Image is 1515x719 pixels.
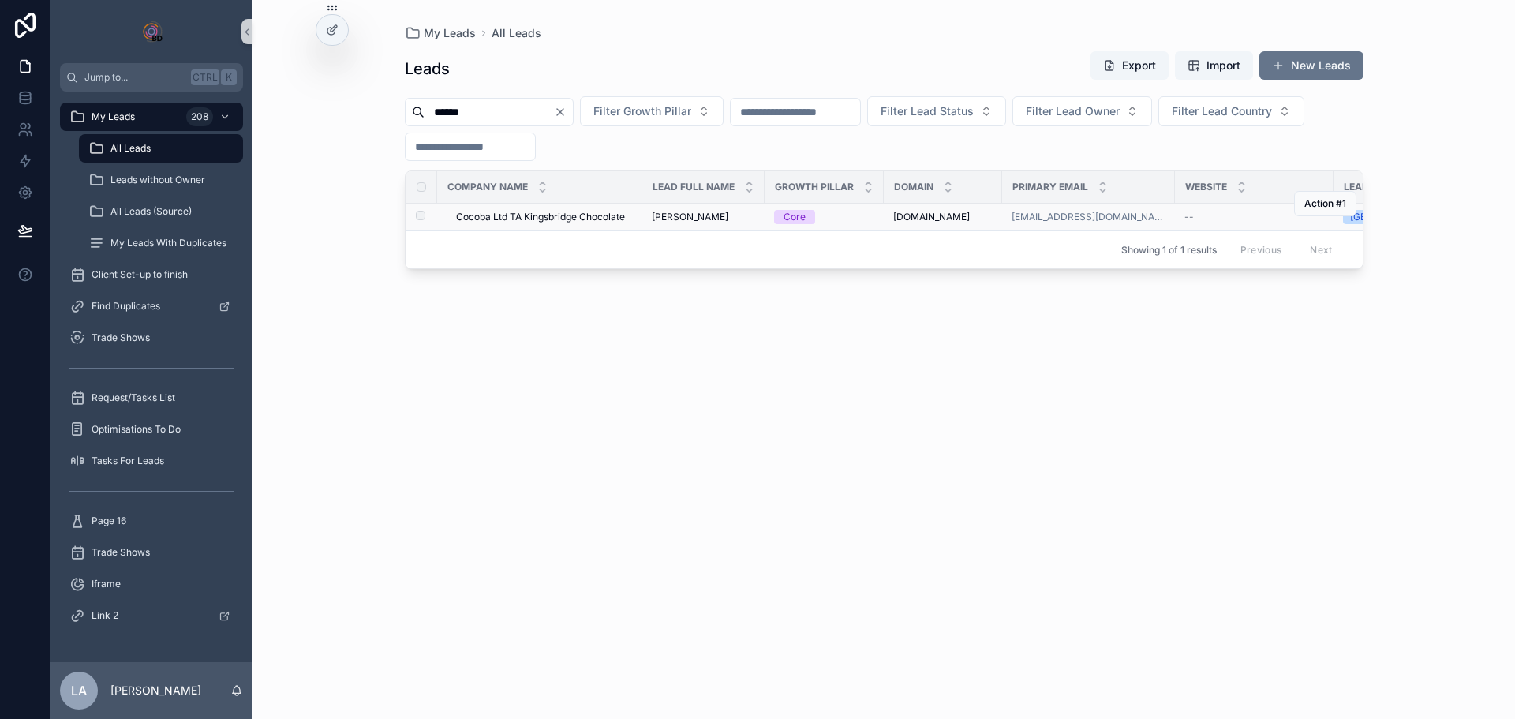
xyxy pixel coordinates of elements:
[492,25,541,41] a: All Leads
[79,134,243,163] a: All Leads
[1259,51,1363,80] button: New Leads
[652,211,755,223] a: [PERSON_NAME]
[92,110,135,123] span: My Leads
[593,103,691,119] span: Filter Growth Pillar
[1158,96,1304,126] button: Select Button
[893,211,993,223] a: [DOMAIN_NAME]
[92,423,181,436] span: Optimisations To Do
[110,683,201,698] p: [PERSON_NAME]
[1184,211,1324,223] a: --
[60,570,243,598] a: Iframe
[110,205,192,218] span: All Leads (Source)
[191,69,219,85] span: Ctrl
[1185,181,1227,193] span: Website
[92,268,188,281] span: Client Set-up to finish
[1012,211,1165,223] a: [EMAIL_ADDRESS][DOMAIN_NAME]
[110,237,226,249] span: My Leads With Duplicates
[60,324,243,352] a: Trade Shows
[1012,181,1088,193] span: Primary Email
[71,681,87,700] span: LA
[60,415,243,444] a: Optimisations To Do
[79,197,243,226] a: All Leads (Source)
[1090,51,1169,80] button: Export
[1175,51,1253,80] button: Import
[92,331,150,344] span: Trade Shows
[653,181,735,193] span: Lead Full Name
[1344,181,1420,193] span: Lead Country
[110,174,205,186] span: Leads without Owner
[580,96,724,126] button: Select Button
[50,92,252,650] div: scrollable content
[1172,103,1272,119] span: Filter Lead Country
[84,71,185,84] span: Jump to...
[1184,211,1194,223] span: --
[139,19,164,44] img: App logo
[92,546,150,559] span: Trade Shows
[79,229,243,257] a: My Leads With Duplicates
[893,211,970,223] span: [DOMAIN_NAME]
[60,507,243,535] a: Page 16
[1206,58,1240,73] span: Import
[405,25,476,41] a: My Leads
[110,142,151,155] span: All Leads
[60,292,243,320] a: Find Duplicates
[1121,244,1217,257] span: Showing 1 of 1 results
[652,211,728,223] span: [PERSON_NAME]
[1304,197,1346,210] span: Action #1
[60,538,243,567] a: Trade Shows
[1294,191,1356,216] button: Action #1
[784,210,806,224] div: Core
[867,96,1006,126] button: Select Button
[60,447,243,475] a: Tasks For Leads
[1026,103,1120,119] span: Filter Lead Owner
[424,25,476,41] span: My Leads
[774,210,874,224] a: Core
[1350,210,1447,224] div: [GEOGRAPHIC_DATA]
[186,107,213,126] div: 208
[92,515,126,527] span: Page 16
[405,58,450,80] h1: Leads
[775,181,854,193] span: Growth Pillar
[60,384,243,412] a: Request/Tasks List
[894,181,933,193] span: Domain
[60,601,243,630] a: Link 2
[79,166,243,194] a: Leads without Owner
[223,71,235,84] span: K
[60,103,243,131] a: My Leads208
[60,63,243,92] button: Jump to...CtrlK
[881,103,974,119] span: Filter Lead Status
[92,609,118,622] span: Link 2
[1012,96,1152,126] button: Select Button
[92,455,164,467] span: Tasks For Leads
[447,181,528,193] span: Company Name
[456,211,633,223] a: Cocoba Ltd TA Kingsbridge Chocolate
[92,300,160,313] span: Find Duplicates
[554,106,573,118] button: Clear
[92,578,121,590] span: Iframe
[456,211,625,223] span: Cocoba Ltd TA Kingsbridge Chocolate
[1343,210,1455,224] a: [GEOGRAPHIC_DATA]
[92,391,175,404] span: Request/Tasks List
[60,260,243,289] a: Client Set-up to finish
